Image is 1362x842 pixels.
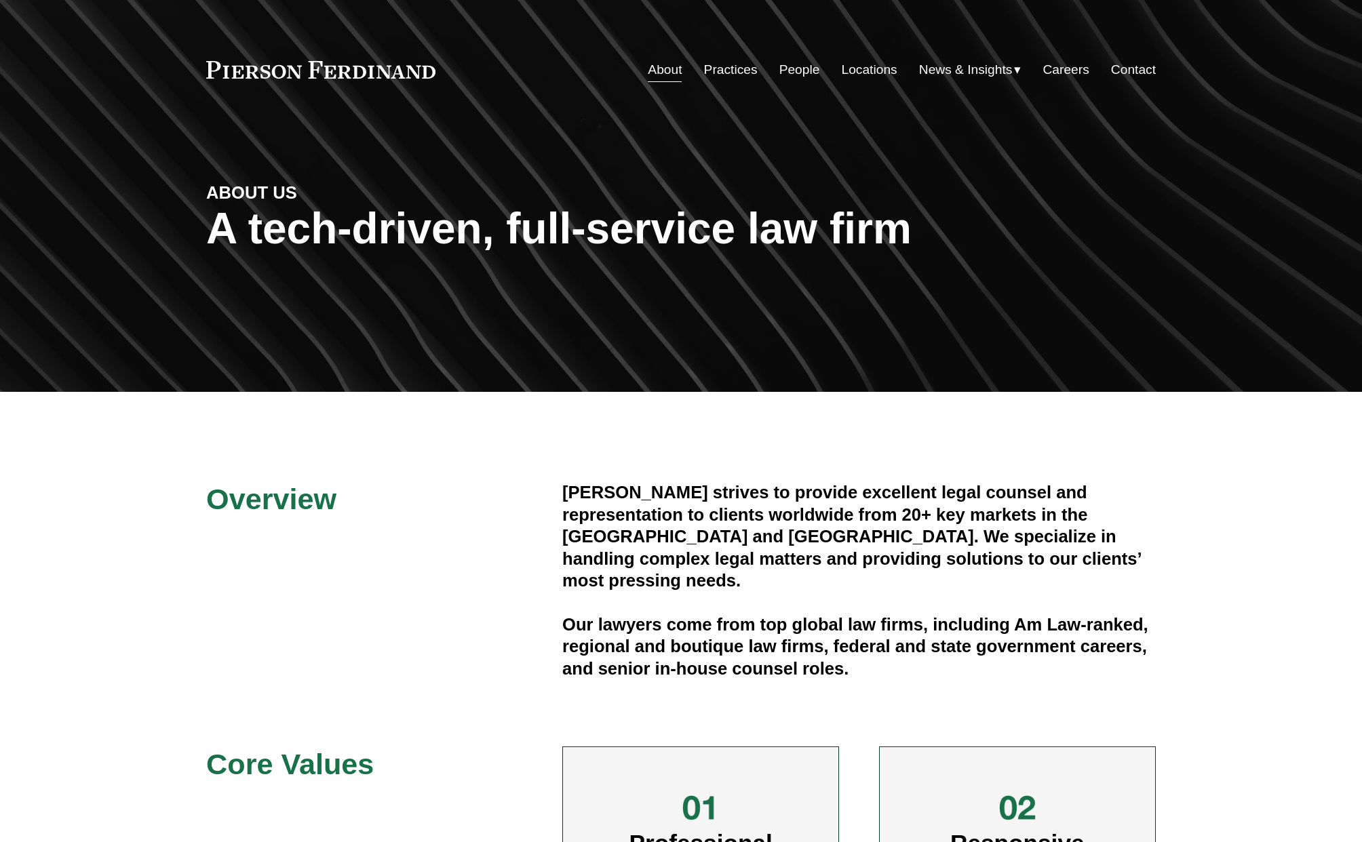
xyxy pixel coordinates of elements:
[206,748,374,780] span: Core Values
[562,481,1156,591] h4: [PERSON_NAME] strives to provide excellent legal counsel and representation to clients worldwide ...
[842,57,897,83] a: Locations
[206,204,1156,254] h1: A tech-driven, full-service law firm
[206,183,297,202] strong: ABOUT US
[919,58,1013,82] span: News & Insights
[704,57,758,83] a: Practices
[779,57,820,83] a: People
[1111,57,1156,83] a: Contact
[648,57,682,83] a: About
[562,614,1156,679] h4: Our lawyers come from top global law firms, including Am Law-ranked, regional and boutique law fi...
[919,57,1021,83] a: folder dropdown
[206,483,336,515] span: Overview
[1043,57,1089,83] a: Careers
